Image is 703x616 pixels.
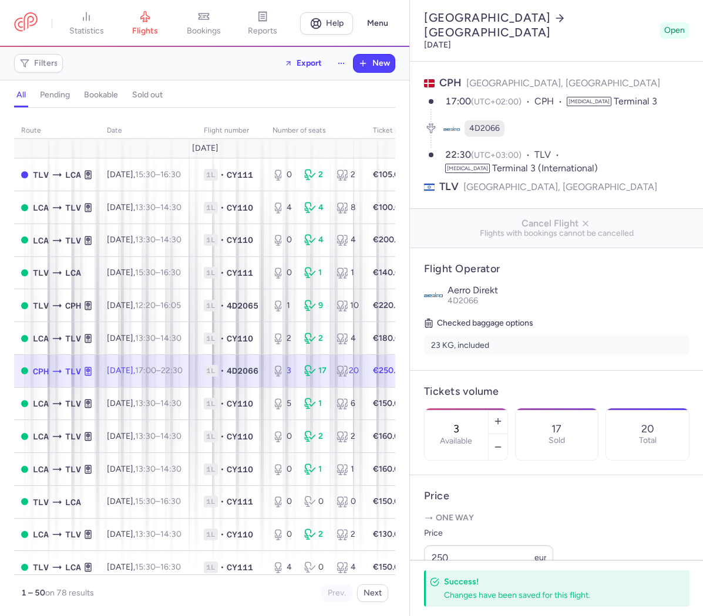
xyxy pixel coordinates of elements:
div: 2 [273,333,295,344]
div: 2 [337,169,359,181]
span: LCA [33,528,49,541]
span: (UTC+02:00) [471,97,522,107]
span: CY110 [227,234,253,246]
div: 4 [337,234,359,246]
time: 14:30 [160,235,181,245]
span: [DATE], [107,464,181,474]
div: 0 [304,496,327,507]
span: LCA [65,266,81,279]
time: 13:30 [135,202,156,212]
p: Aerro Direkt [448,285,689,296]
span: • [220,561,224,573]
span: TLV [33,266,49,279]
span: LCA [65,496,81,509]
div: 0 [337,496,359,507]
span: reports [248,26,277,36]
span: TLV [65,201,81,214]
time: 16:30 [160,496,181,506]
button: Filters [15,55,62,72]
time: 15:30 [135,562,156,572]
time: 16:30 [160,268,181,277]
span: • [220,365,224,377]
span: CY110 [227,398,253,409]
div: 1 [304,267,327,279]
div: Changes have been saved for this flight. [444,590,664,601]
div: 9 [304,300,327,312]
th: Flight number [197,122,265,140]
span: (UTC+03:00) [471,150,522,160]
time: 14:30 [160,202,181,212]
span: • [220,398,224,409]
time: [DATE] [424,40,451,50]
span: – [135,562,181,572]
span: CPH [65,299,81,312]
span: TLV [534,148,564,162]
th: Ticket price [366,122,418,140]
span: 1L [204,398,218,409]
span: 4D2066 [227,365,258,377]
div: 0 [273,431,295,442]
span: • [220,202,224,214]
span: CPH [439,76,462,89]
span: 1L [204,333,218,344]
h5: Checked baggage options [424,316,689,330]
button: Menu [360,12,395,35]
div: 2 [337,431,359,442]
div: 1 [304,398,327,409]
time: 13:30 [135,529,156,539]
span: TLV [65,397,81,410]
strong: 1 – 50 [21,588,45,598]
span: CPH [534,95,567,109]
span: [DATE], [107,235,181,245]
span: TLV [33,496,49,509]
span: 1L [204,169,218,181]
span: • [220,431,224,442]
span: 1L [204,463,218,475]
div: 0 [273,529,295,540]
div: 0 [273,169,295,181]
a: flights [116,11,174,36]
span: TLV [65,463,81,476]
time: 17:00 [445,96,471,107]
time: 22:30 [161,365,183,375]
span: – [135,464,181,474]
span: [GEOGRAPHIC_DATA], [GEOGRAPHIC_DATA] [466,77,660,89]
time: 14:30 [160,529,181,539]
span: – [135,300,181,310]
span: TLV [33,168,49,181]
span: statistics [69,26,104,36]
time: 14:30 [160,398,181,408]
time: 13:30 [135,333,156,343]
a: statistics [57,11,116,36]
span: • [220,529,224,540]
span: 4D2065 [227,300,258,312]
figure: 4D airline logo [443,120,460,137]
span: TLV [33,299,49,312]
span: Flights with bookings cannot be cancelled [419,229,694,238]
div: 4 [304,234,327,246]
span: CY110 [227,463,253,475]
p: Sold [549,436,565,445]
h4: pending [40,90,70,100]
time: 16:05 [160,300,181,310]
span: TLV [33,561,49,574]
span: – [135,202,181,212]
span: [DATE], [107,398,181,408]
button: Export [277,54,329,73]
span: CY111 [227,561,253,573]
span: CY110 [227,333,253,344]
th: date [100,122,197,140]
time: 13:30 [135,235,156,245]
span: LCA [33,397,49,410]
span: [DATE], [107,496,181,506]
a: Help [300,12,353,35]
a: CitizenPlane red outlined logo [14,12,38,34]
h4: bookable [84,90,118,100]
li: 23 KG, included [424,335,689,356]
div: 2 [304,169,327,181]
h4: all [16,90,26,100]
span: eur [534,553,547,563]
time: 14:30 [160,431,181,441]
p: 17 [551,423,561,435]
time: 15:30 [135,268,156,277]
